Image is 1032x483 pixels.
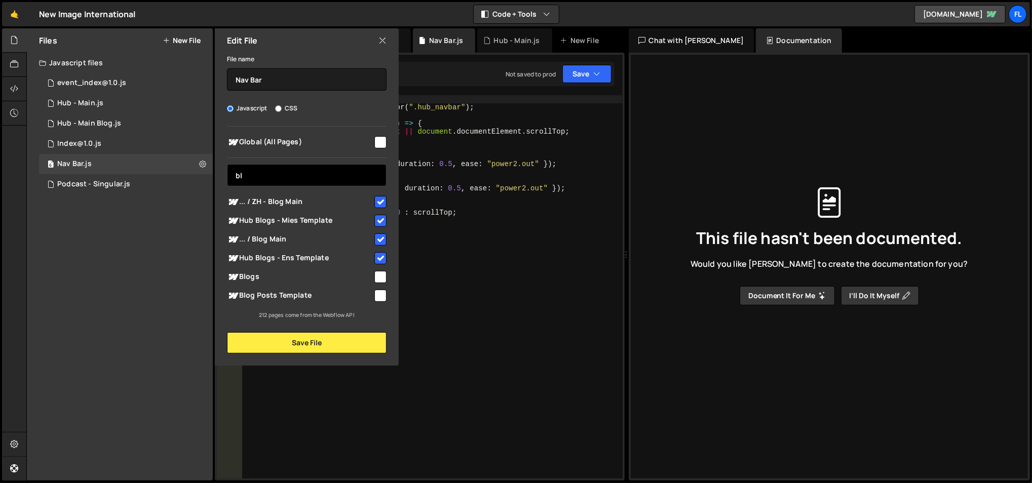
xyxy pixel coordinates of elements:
[227,164,387,186] input: Search pages
[227,290,373,302] span: Blog Posts Template
[275,105,282,112] input: CSS
[914,5,1006,23] a: [DOMAIN_NAME]
[562,65,611,83] button: Save
[39,73,213,93] div: 15795/42190.js
[27,53,213,73] div: Javascript files
[39,93,213,113] div: 15795/46323.js
[39,174,213,194] : 15795/46556.js
[740,286,835,305] button: Document it for me
[1009,5,1027,23] a: Fl
[57,139,101,148] div: Index@1.0.js
[227,136,373,148] span: Global (All Pages)
[57,180,130,189] div: Podcast - Singular.js
[494,35,540,46] div: Hub - Main.js
[48,161,54,169] span: 6
[39,113,213,134] div: 15795/46353.js
[227,271,373,283] span: Blogs
[756,28,842,53] div: Documentation
[57,99,103,108] div: Hub - Main.js
[2,2,27,26] a: 🤙
[227,35,257,46] h2: Edit File
[227,54,254,64] label: File name
[506,70,556,78] div: Not saved to prod
[474,5,559,23] button: Code + Tools
[227,252,373,264] span: Hub Blogs - Ens Template
[39,35,57,46] h2: Files
[227,68,387,91] input: Name
[163,36,201,45] button: New File
[560,35,603,46] div: New File
[227,332,387,353] button: Save File
[696,230,962,246] span: This file hasn't been documented.
[39,8,136,20] div: New Image International
[57,159,92,169] div: Nav Bar.js
[691,258,968,269] span: Would you like [PERSON_NAME] to create the documentation for you?
[39,154,213,174] div: 15795/46513.js
[39,134,213,154] div: 15795/44313.js
[629,28,754,53] div: Chat with [PERSON_NAME]
[227,215,373,227] span: Hub Blogs - Mies Template
[57,78,126,88] div: event_index@1.0.js
[227,233,373,246] span: ... / Blog Main
[227,196,373,208] span: ... / ZH - Blog Main
[57,119,121,128] div: Hub - Main Blog.js
[227,105,234,112] input: Javascript
[841,286,919,305] button: I’ll do it myself
[227,103,267,113] label: Javascript
[259,311,355,318] small: 212 pages come from the Webflow API
[429,35,464,46] div: Nav Bar.js
[275,103,297,113] label: CSS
